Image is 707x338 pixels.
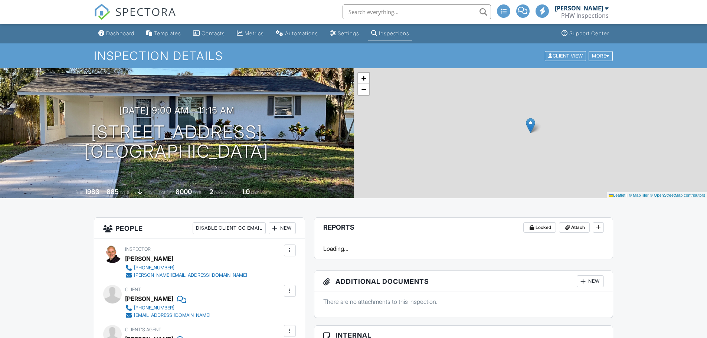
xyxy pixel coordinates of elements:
[327,27,362,40] a: Settings
[526,118,535,133] img: Marker
[107,188,119,196] div: 885
[125,304,210,312] a: [PHONE_NUMBER]
[75,190,84,195] span: Built
[609,193,625,197] a: Leaflet
[368,27,412,40] a: Inspections
[143,27,184,40] a: Templates
[119,105,235,115] h3: [DATE] 9:00 am - 11:15 am
[361,73,366,83] span: +
[125,272,247,279] a: [PERSON_NAME][EMAIL_ADDRESS][DOMAIN_NAME]
[94,10,176,26] a: SPECTORA
[544,53,588,58] a: Client View
[314,271,613,292] h3: Additional Documents
[125,293,173,304] div: [PERSON_NAME]
[125,327,161,332] span: Client's Agent
[251,190,272,195] span: bathrooms
[379,30,409,36] div: Inspections
[125,287,141,292] span: Client
[242,188,250,196] div: 1.0
[193,190,202,195] span: sq.ft.
[94,4,110,20] img: The Best Home Inspection Software - Spectora
[626,193,628,197] span: |
[125,253,173,264] div: [PERSON_NAME]
[190,27,228,40] a: Contacts
[125,246,151,252] span: Inspector
[209,188,213,196] div: 2
[134,265,174,271] div: [PHONE_NUMBER]
[154,30,181,36] div: Templates
[555,4,603,12] div: [PERSON_NAME]
[134,305,174,311] div: [PHONE_NUMBER]
[85,188,99,196] div: 1983
[106,30,134,36] div: Dashboard
[125,312,210,319] a: [EMAIL_ADDRESS][DOMAIN_NAME]
[176,188,192,196] div: 8000
[361,85,366,94] span: −
[134,272,247,278] div: [PERSON_NAME][EMAIL_ADDRESS][DOMAIN_NAME]
[559,27,612,40] a: Support Center
[193,222,266,234] div: Disable Client CC Email
[115,4,176,19] span: SPECTORA
[269,222,296,234] div: New
[134,312,210,318] div: [EMAIL_ADDRESS][DOMAIN_NAME]
[95,27,137,40] a: Dashboard
[629,193,649,197] a: © MapTiler
[545,51,586,61] div: Client View
[125,264,247,272] a: [PHONE_NUMBER]
[338,30,359,36] div: Settings
[202,30,225,36] div: Contacts
[94,218,305,239] h3: People
[245,30,264,36] div: Metrics
[343,4,491,19] input: Search everything...
[144,190,152,195] span: slab
[561,12,609,19] div: PHW Inspections
[323,298,604,306] p: There are no attachments to this inspection.
[358,73,369,84] a: Zoom in
[94,49,613,62] h1: Inspection Details
[589,51,613,61] div: More
[273,27,321,40] a: Automations (Advanced)
[285,30,318,36] div: Automations
[214,190,235,195] span: bedrooms
[358,84,369,95] a: Zoom out
[569,30,609,36] div: Support Center
[234,27,267,40] a: Metrics
[159,190,174,195] span: Lot Size
[120,190,130,195] span: sq. ft.
[577,275,604,287] div: New
[85,122,269,162] h1: [STREET_ADDRESS] [GEOGRAPHIC_DATA]
[650,193,705,197] a: © OpenStreetMap contributors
